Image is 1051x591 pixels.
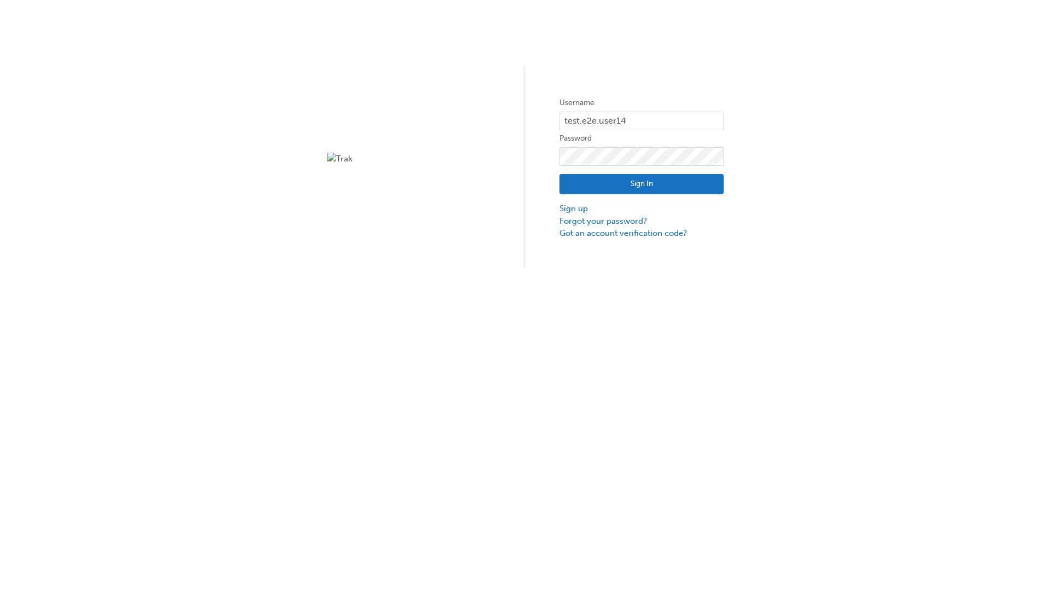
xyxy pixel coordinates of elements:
[559,112,724,130] input: Username
[327,153,492,165] img: Trak
[559,215,724,228] a: Forgot your password?
[559,227,724,240] a: Got an account verification code?
[559,174,724,195] button: Sign In
[559,96,724,109] label: Username
[559,202,724,215] a: Sign up
[559,132,724,145] label: Password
